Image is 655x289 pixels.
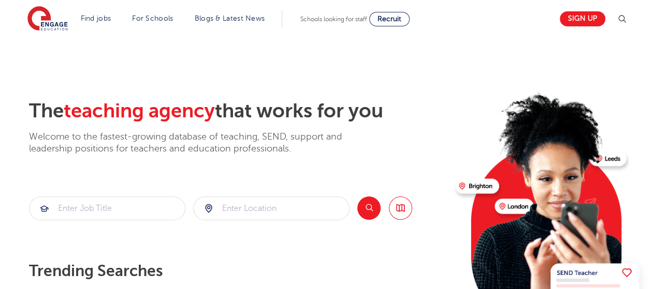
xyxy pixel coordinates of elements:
h2: The that works for you [29,99,447,123]
span: teaching agency [64,100,215,122]
input: Submit [194,197,349,220]
a: Find jobs [81,14,111,22]
a: Recruit [369,12,410,26]
div: Submit [193,196,350,220]
button: Search [357,196,381,220]
p: Trending searches [29,262,447,280]
a: For Schools [132,14,173,22]
span: Schools looking for staff [300,16,367,23]
a: Blogs & Latest News [195,14,265,22]
span: Recruit [377,15,401,23]
a: Sign up [560,11,605,26]
p: Welcome to the fastest-growing database of teaching, SEND, support and leadership positions for t... [29,131,371,155]
input: Submit [30,197,185,220]
img: Engage Education [27,6,68,32]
